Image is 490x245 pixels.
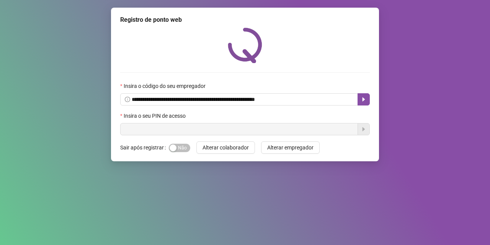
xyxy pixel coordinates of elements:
[120,112,191,120] label: Insira o seu PIN de acesso
[120,141,169,154] label: Sair após registrar
[228,28,262,63] img: QRPoint
[120,15,370,24] div: Registro de ponto web
[361,96,367,102] span: caret-right
[120,82,211,90] label: Insira o código do seu empregador
[125,97,130,102] span: info-circle
[261,141,320,154] button: Alterar empregador
[196,141,255,154] button: Alterar colaborador
[267,143,314,152] span: Alterar empregador
[203,143,249,152] span: Alterar colaborador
